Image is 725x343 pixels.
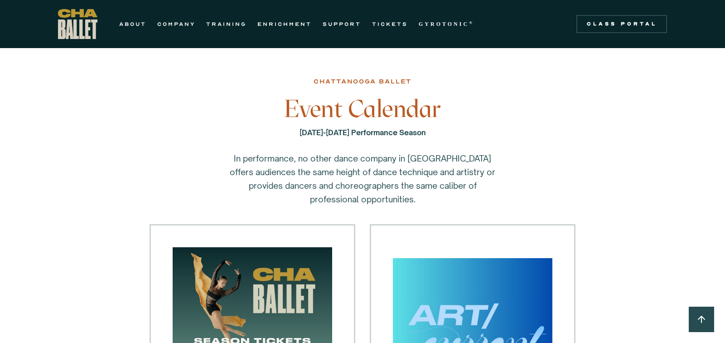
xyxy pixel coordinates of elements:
[419,19,474,29] a: GYROTONIC®
[157,19,195,29] a: COMPANY
[300,128,426,137] strong: [DATE]-[DATE] Performance Season
[314,76,411,87] div: chattanooga ballet
[323,19,361,29] a: SUPPORT
[469,20,474,25] sup: ®
[576,15,667,33] a: Class Portal
[582,20,662,28] div: Class Portal
[372,19,408,29] a: TICKETS
[215,95,510,122] h3: Event Calendar
[119,19,146,29] a: ABOUT
[419,21,469,27] strong: GYROTONIC
[257,19,312,29] a: ENRICHMENT
[227,152,498,206] p: In performance, no other dance company in [GEOGRAPHIC_DATA] offers audiences the same height of d...
[58,9,97,39] a: home
[206,19,246,29] a: TRAINING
